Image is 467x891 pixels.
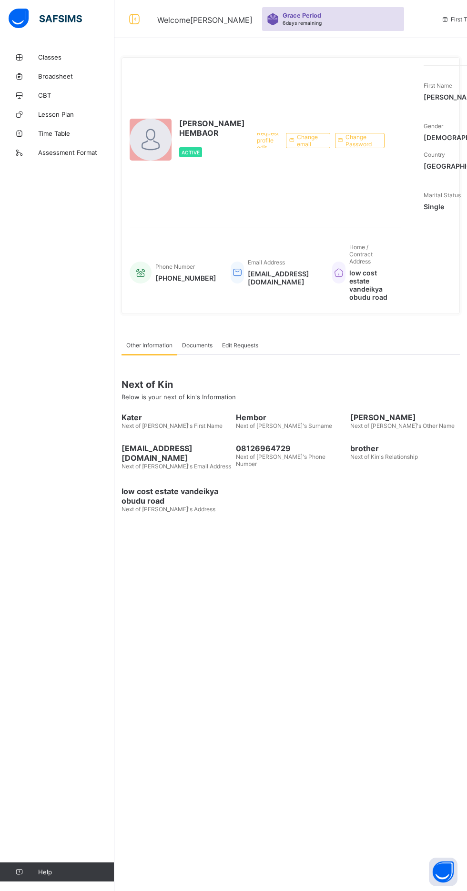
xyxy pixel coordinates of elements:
[122,393,236,401] span: Below is your next of kin's Information
[248,270,318,286] span: [EMAIL_ADDRESS][DOMAIN_NAME]
[126,342,173,349] span: Other Information
[155,274,216,282] span: [PHONE_NUMBER]
[297,133,323,148] span: Change email
[122,463,231,470] span: Next of [PERSON_NAME]'s Email Address
[350,422,455,429] span: Next of [PERSON_NAME]'s Other Name
[424,82,452,89] span: First Name
[236,444,345,453] span: 08126964729
[349,269,391,301] span: low cost estate vandeikya obudu road
[350,413,460,422] span: [PERSON_NAME]
[38,53,114,61] span: Classes
[283,20,322,26] span: 6 days remaining
[267,13,279,25] img: sticker-purple.71386a28dfed39d6af7621340158ba97.svg
[38,130,114,137] span: Time Table
[179,119,245,138] span: [PERSON_NAME] HEMBAOR
[182,342,213,349] span: Documents
[349,243,373,265] span: Home / Contract Address
[236,422,332,429] span: Next of [PERSON_NAME]'s Surname
[9,9,82,29] img: safsims
[350,444,460,453] span: brother
[257,130,279,151] span: Request profile edit
[122,379,460,390] span: Next of Kin
[236,413,345,422] span: Hembor
[122,444,231,463] span: [EMAIL_ADDRESS][DOMAIN_NAME]
[38,149,114,156] span: Assessment Format
[424,192,461,199] span: Marital Status
[236,453,325,467] span: Next of [PERSON_NAME]'s Phone Number
[182,150,200,155] span: Active
[122,422,223,429] span: Next of [PERSON_NAME]'s First Name
[122,413,231,422] span: Kater
[155,263,195,270] span: Phone Number
[222,342,258,349] span: Edit Requests
[283,12,321,19] span: Grace Period
[122,506,215,513] span: Next of [PERSON_NAME]'s Address
[429,858,457,886] button: Open asap
[38,72,114,80] span: Broadsheet
[38,91,114,99] span: CBT
[38,111,114,118] span: Lesson Plan
[122,486,231,506] span: low cost estate vandeikya obudu road
[38,868,114,876] span: Help
[248,259,285,266] span: Email Address
[345,133,377,148] span: Change Password
[157,15,253,25] span: Welcome [PERSON_NAME]
[424,122,443,130] span: Gender
[424,151,445,158] span: Country
[350,453,418,460] span: Next of Kin's Relationship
